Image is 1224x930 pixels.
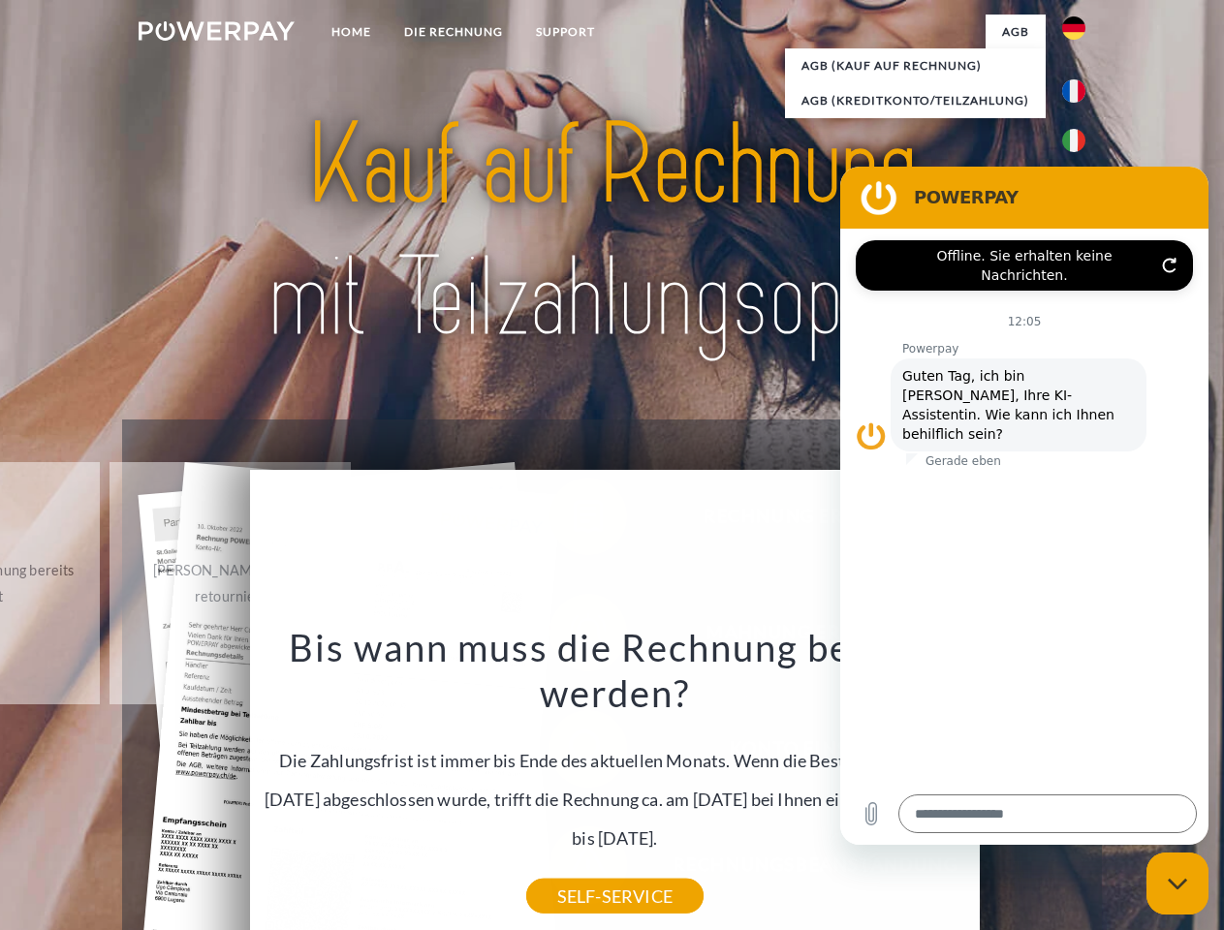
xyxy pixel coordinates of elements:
[986,15,1046,49] a: agb
[785,48,1046,83] a: AGB (Kauf auf Rechnung)
[261,624,968,896] div: Die Zahlungsfrist ist immer bis Ende des aktuellen Monats. Wenn die Bestellung z.B. am [DATE] abg...
[185,93,1039,371] img: title-powerpay_de.svg
[1062,129,1085,152] img: it
[519,15,612,49] a: SUPPORT
[785,83,1046,118] a: AGB (Kreditkonto/Teilzahlung)
[315,15,388,49] a: Home
[1062,79,1085,103] img: fr
[1146,852,1208,914] iframe: Schaltfläche zum Öffnen des Messaging-Fensters; Konversation läuft
[139,21,295,41] img: logo-powerpay-white.svg
[261,624,968,717] h3: Bis wann muss die Rechnung bezahlt werden?
[1062,16,1085,40] img: de
[840,167,1208,845] iframe: Messaging-Fenster
[388,15,519,49] a: DIE RECHNUNG
[526,879,704,914] a: SELF-SERVICE
[121,557,339,609] div: [PERSON_NAME] wurde retourniert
